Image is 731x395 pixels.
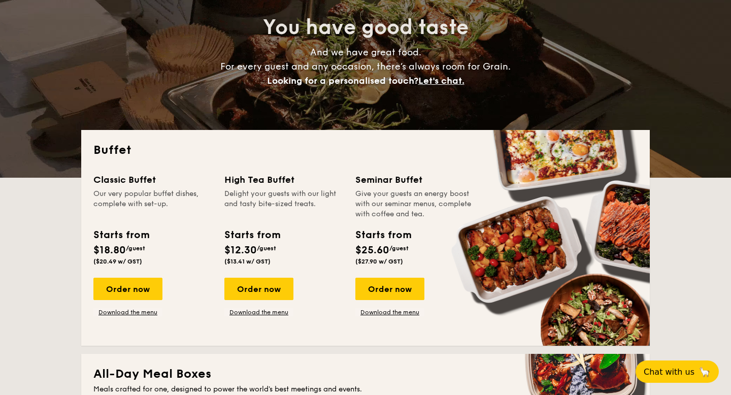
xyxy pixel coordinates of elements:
[355,227,411,243] div: Starts from
[224,189,343,219] div: Delight your guests with our light and tasty bite-sized treats.
[355,258,403,265] span: ($27.90 w/ GST)
[93,308,162,316] a: Download the menu
[93,142,638,158] h2: Buffet
[389,245,409,252] span: /guest
[224,308,293,316] a: Download the menu
[267,75,418,86] span: Looking for a personalised touch?
[355,173,474,187] div: Seminar Buffet
[355,278,424,300] div: Order now
[224,244,257,256] span: $12.30
[644,367,694,377] span: Chat with us
[224,227,280,243] div: Starts from
[263,15,469,40] span: You have good taste
[93,278,162,300] div: Order now
[418,75,464,86] span: Let's chat.
[93,366,638,382] h2: All-Day Meal Boxes
[355,308,424,316] a: Download the menu
[636,360,719,383] button: Chat with us🦙
[93,173,212,187] div: Classic Buffet
[355,189,474,219] div: Give your guests an energy boost with our seminar menus, complete with coffee and tea.
[93,227,149,243] div: Starts from
[699,366,711,378] span: 🦙
[257,245,276,252] span: /guest
[93,258,142,265] span: ($20.49 w/ GST)
[224,173,343,187] div: High Tea Buffet
[355,244,389,256] span: $25.60
[224,258,271,265] span: ($13.41 w/ GST)
[93,189,212,219] div: Our very popular buffet dishes, complete with set-up.
[220,47,511,86] span: And we have great food. For every guest and any occasion, there’s always room for Grain.
[93,244,126,256] span: $18.80
[224,278,293,300] div: Order now
[126,245,145,252] span: /guest
[93,384,638,394] div: Meals crafted for one, designed to power the world's best meetings and events.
